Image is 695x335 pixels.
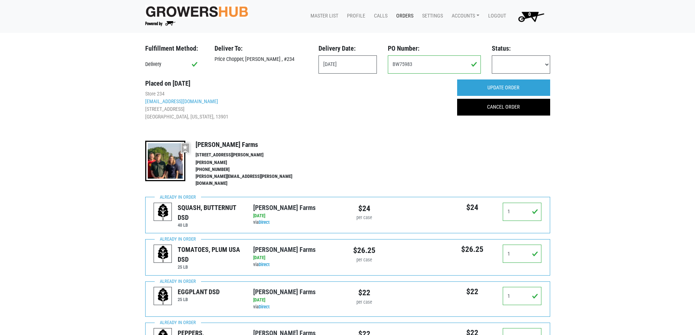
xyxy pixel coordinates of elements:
h3: Delivery Date: [318,44,377,52]
div: Price Chopper, [PERSON_NAME] , #234 [209,55,313,63]
h3: Placed on [DATE] [145,79,446,87]
li: Store 234 [145,90,446,98]
input: Qty [503,287,542,305]
img: thumbnail-8a08f3346781c529aa742b86dead986c.jpg [145,141,185,181]
a: [PERSON_NAME] Farms [253,288,316,296]
div: [DATE] [253,297,342,304]
a: 0 [509,9,550,24]
a: Orders [390,9,416,23]
img: placeholder-variety-43d6402dacf2d531de610a020419775a.svg [154,287,172,305]
div: SQUASH, BUTTERNUT DSD [178,203,242,222]
h6: 40 LB [178,222,242,228]
input: Qty [503,203,542,221]
input: Qty [503,245,542,263]
h3: Status: [492,44,550,52]
img: placeholder-variety-43d6402dacf2d531de610a020419775a.svg [154,203,172,221]
h6: 25 LB [178,264,242,270]
img: placeholder-variety-43d6402dacf2d531de610a020419775a.svg [154,245,172,263]
li: [STREET_ADDRESS] [145,105,446,113]
div: per case [353,214,375,221]
h3: Deliver To: [215,44,308,52]
input: UPDATE ORDER [457,79,550,96]
div: TOMATOES, PLUM USA DSD [178,245,242,264]
a: [PERSON_NAME] Farms [253,246,316,253]
span: 0 [528,11,531,17]
div: EGGPLANT DSD [178,287,220,297]
img: original-fc7597fdc6adbb9d0e2ae620e786d1a2.jpg [145,5,249,18]
div: per case [353,299,375,306]
a: Profile [341,9,368,23]
div: [DATE] [253,213,342,219]
li: [GEOGRAPHIC_DATA], [US_STATE], 13901 [145,113,446,121]
li: [PERSON_NAME][EMAIL_ADDRESS][PERSON_NAME][DOMAIN_NAME] [196,173,308,187]
div: via [253,213,342,226]
a: Accounts [446,9,482,23]
img: Cart [515,9,547,24]
a: [PERSON_NAME] Farms [253,204,316,211]
li: [STREET_ADDRESS][PERSON_NAME] [196,152,308,159]
div: $26.25 [353,245,375,256]
h5: $26.25 [453,245,492,254]
div: [DATE] [253,254,342,261]
a: CANCEL ORDER [457,99,550,116]
a: [EMAIL_ADDRESS][DOMAIN_NAME] [145,98,218,104]
h3: PO Number: [388,44,481,52]
li: [PHONE_NUMBER] [196,166,308,173]
a: Logout [482,9,509,23]
a: Master List [305,9,341,23]
h5: $22 [453,287,492,296]
div: via [253,254,342,268]
input: Select Date [318,55,377,74]
a: Direct [259,304,270,309]
a: Direct [259,262,270,267]
h3: Fulfillment Method: [145,44,204,52]
a: Direct [259,219,270,225]
div: $22 [353,287,375,299]
a: Settings [416,9,446,23]
img: Powered by Big Wheelbarrow [145,21,175,26]
li: [PERSON_NAME] [196,159,308,166]
a: Calls [368,9,390,23]
div: $24 [353,203,375,214]
div: via [253,297,342,311]
div: per case [353,257,375,264]
h6: 25 LB [178,297,220,302]
h5: $24 [453,203,492,212]
h4: [PERSON_NAME] Farms [196,141,308,149]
